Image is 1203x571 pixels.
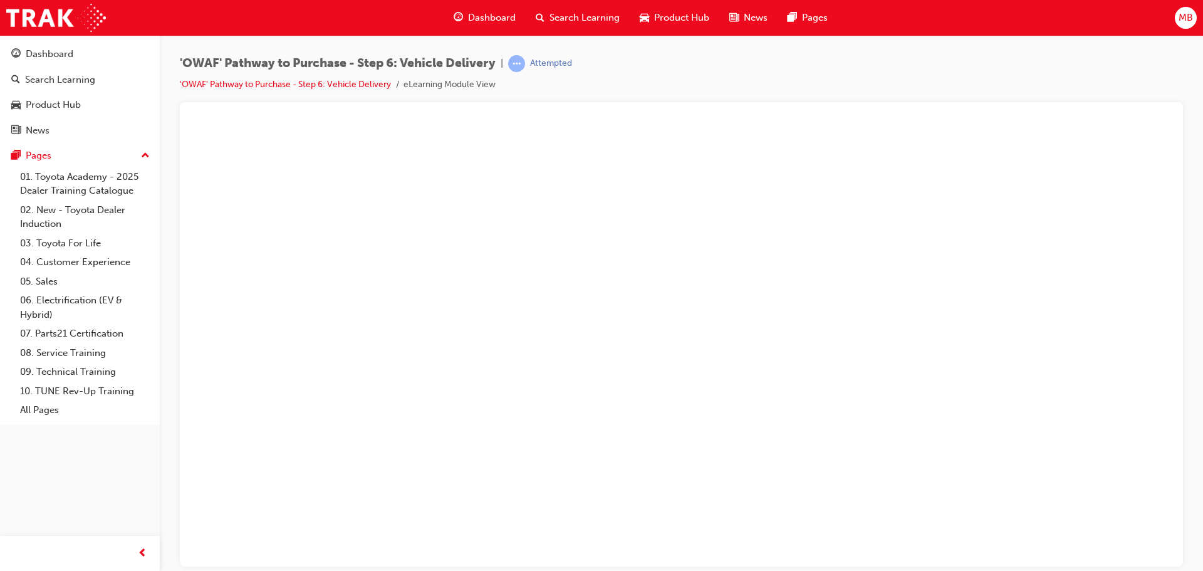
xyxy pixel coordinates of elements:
a: 06. Electrification (EV & Hybrid) [15,291,155,324]
li: eLearning Module View [404,78,496,92]
a: 09. Technical Training [15,362,155,382]
a: pages-iconPages [778,5,838,31]
span: pages-icon [788,10,797,26]
a: 02. New - Toyota Dealer Induction [15,201,155,234]
span: pages-icon [11,150,21,162]
span: guage-icon [11,49,21,60]
a: Search Learning [5,68,155,92]
div: News [26,123,49,138]
a: News [5,119,155,142]
a: search-iconSearch Learning [526,5,630,31]
img: Trak [6,4,106,32]
a: 01. Toyota Academy - 2025 Dealer Training Catalogue [15,167,155,201]
a: guage-iconDashboard [444,5,526,31]
a: All Pages [15,401,155,420]
span: Search Learning [549,11,620,25]
span: up-icon [141,148,150,164]
a: 05. Sales [15,272,155,291]
button: Pages [5,144,155,167]
a: 03. Toyota For Life [15,234,155,253]
a: 10. TUNE Rev-Up Training [15,382,155,401]
span: search-icon [11,75,20,86]
span: car-icon [11,100,21,111]
div: Pages [26,149,51,163]
a: car-iconProduct Hub [630,5,719,31]
span: News [744,11,768,25]
button: MB [1175,7,1197,29]
span: prev-icon [138,546,147,562]
span: 'OWAF' Pathway to Purchase - Step 6: Vehicle Delivery [180,56,496,71]
a: 04. Customer Experience [15,253,155,272]
span: Product Hub [654,11,709,25]
div: Dashboard [26,47,73,61]
div: Search Learning [25,73,95,87]
div: Attempted [530,58,572,70]
span: car-icon [640,10,649,26]
a: Product Hub [5,93,155,117]
a: Dashboard [5,43,155,66]
button: DashboardSearch LearningProduct HubNews [5,40,155,144]
a: 07. Parts21 Certification [15,324,155,343]
span: Dashboard [468,11,516,25]
a: news-iconNews [719,5,778,31]
span: guage-icon [454,10,463,26]
span: news-icon [11,125,21,137]
span: Pages [802,11,828,25]
span: | [501,56,503,71]
a: 08. Service Training [15,343,155,363]
span: search-icon [536,10,544,26]
span: MB [1179,11,1193,25]
a: 'OWAF' Pathway to Purchase - Step 6: Vehicle Delivery [180,79,391,90]
div: Product Hub [26,98,81,112]
span: news-icon [729,10,739,26]
span: learningRecordVerb_ATTEMPT-icon [508,55,525,72]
